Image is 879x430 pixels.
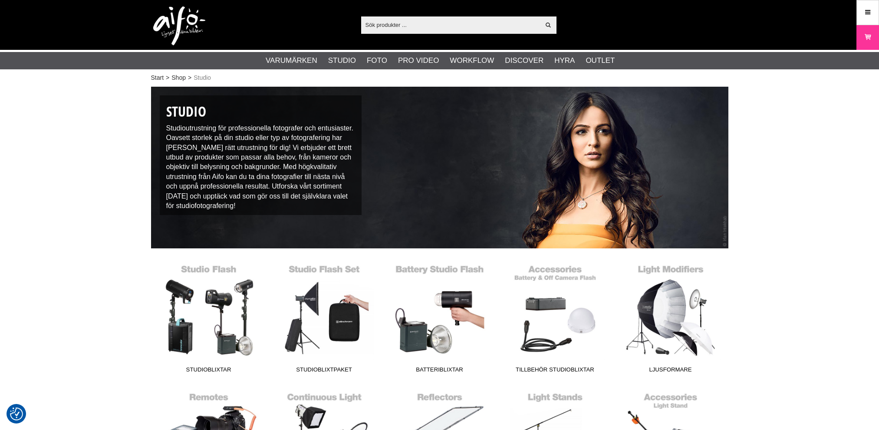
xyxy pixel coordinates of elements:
a: Outlet [586,55,615,66]
a: Studio [328,55,356,66]
a: Batteriblixtar [382,260,497,377]
a: Start [151,73,164,82]
div: Studioutrustning för professionella fotografer och entusiaster. Oavsett storlek på din studio ell... [160,95,362,215]
a: Pro Video [398,55,439,66]
img: Revisit consent button [10,407,23,420]
span: Studio [194,73,211,82]
a: Shop [171,73,186,82]
a: Tillbehör Studioblixtar [497,260,613,377]
span: > [188,73,191,82]
img: logo.png [153,7,205,46]
a: Ljusformare [613,260,728,377]
input: Sök produkter ... [361,18,540,31]
a: Studioblixtpaket [267,260,382,377]
span: > [166,73,169,82]
h1: Studio [166,102,356,121]
img: Studioutrustning / Fotograf Irfan Intekhab [151,87,728,248]
span: Studioblixtpaket [267,365,382,377]
span: Tillbehör Studioblixtar [497,365,613,377]
span: Studioblixtar [151,365,267,377]
a: Discover [505,55,543,66]
a: Varumärken [266,55,317,66]
span: Batteriblixtar [382,365,497,377]
span: Ljusformare [613,365,728,377]
button: Samtyckesinställningar [10,406,23,422]
a: Hyra [554,55,575,66]
a: Workflow [450,55,494,66]
a: Foto [367,55,387,66]
a: Studioblixtar [151,260,267,377]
